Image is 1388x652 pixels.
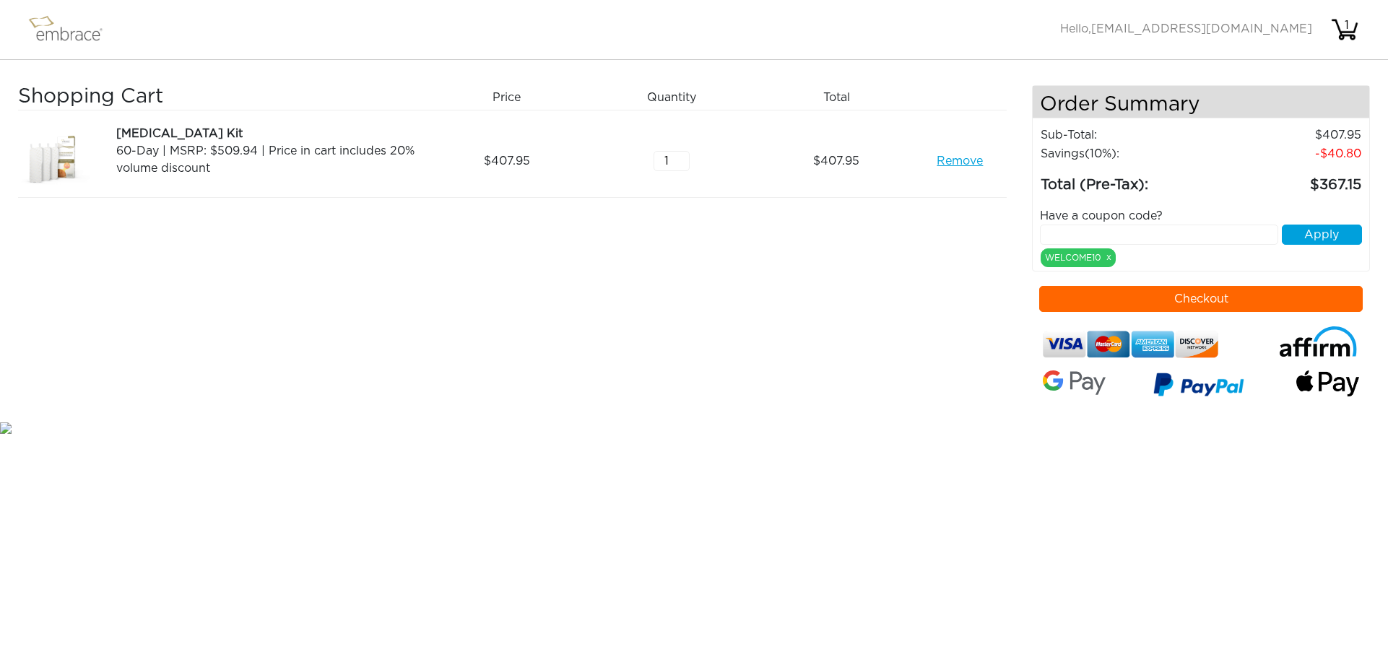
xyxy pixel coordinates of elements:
[116,125,419,142] div: [MEDICAL_DATA] Kit
[1217,163,1362,196] td: 367.15
[484,152,530,170] span: 407.95
[25,12,119,48] img: logo.png
[1296,370,1359,396] img: fullApplePay.png
[1217,126,1362,144] td: 407.95
[116,142,419,177] div: 60-Day | MSRP: $509.94 | Price in cart includes 20% volume discount
[1043,326,1218,362] img: credit-cards.png
[1039,286,1363,312] button: Checkout
[813,152,859,170] span: 407.95
[430,85,594,110] div: Price
[1091,23,1312,35] span: [EMAIL_ADDRESS][DOMAIN_NAME]
[1029,207,1373,225] div: Have a coupon code?
[1282,225,1363,245] button: Apply
[1040,126,1217,144] td: Sub-Total:
[1041,248,1116,267] div: WELCOME10
[1040,144,1217,163] td: Savings :
[1043,370,1106,395] img: Google-Pay-Logo.svg
[1106,251,1111,264] a: x
[1278,326,1359,357] img: affirm-logo.svg
[1040,163,1217,196] td: Total (Pre-Tax):
[937,152,983,170] a: Remove
[1332,17,1361,34] div: 1
[1085,148,1116,160] span: (10%)
[760,85,924,110] div: Total
[18,85,419,110] h3: Shopping Cart
[1060,23,1312,35] span: Hello,
[1217,144,1362,163] td: 40.80
[18,125,90,197] img: a09f5d18-8da6-11e7-9c79-02e45ca4b85b.jpeg
[647,89,696,106] span: Quantity
[1330,15,1359,44] img: cart
[1330,23,1359,35] a: 1
[1153,368,1244,405] img: paypal-v3.png
[1033,86,1369,118] h4: Order Summary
